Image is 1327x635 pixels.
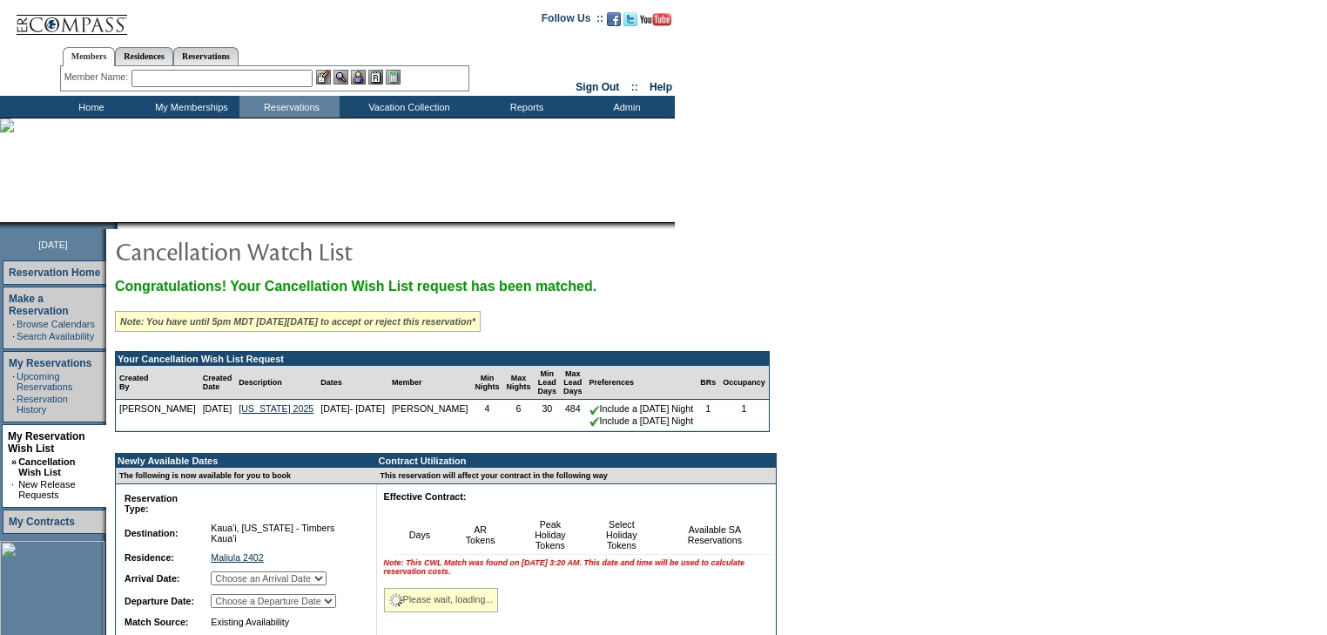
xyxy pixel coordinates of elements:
[12,394,15,415] td: ·
[139,96,239,118] td: My Memberships
[317,366,388,400] td: Dates
[388,366,472,400] td: Member
[12,319,15,329] td: ·
[199,366,236,400] td: Created Date
[125,573,179,584] b: Arrival Date:
[503,400,535,430] td: 6
[125,528,179,538] b: Destination:
[388,400,472,430] td: [PERSON_NAME]
[9,293,69,317] a: Make a Reservation
[394,516,447,555] td: Days
[115,47,173,65] a: Residences
[317,400,388,430] td: [DATE]- [DATE]
[120,316,475,327] i: Note: You have until 5pm MDT [DATE][DATE] to accept or reject this reservation*
[116,454,367,468] td: Newly Available Dates
[586,516,657,555] td: Select Holiday Tokens
[576,81,619,93] a: Sign Out
[560,400,586,430] td: 484
[697,400,719,430] td: 1
[8,430,85,455] a: My Reservation Wish List
[386,70,401,84] img: b_calculator.gif
[657,516,772,555] td: Available SA Reservations
[623,17,637,28] a: Follow us on Twitter
[607,17,621,28] a: Become our fan on Facebook
[125,493,178,514] b: Reservation Type:
[589,416,600,427] img: chkSmaller.gif
[535,400,561,430] td: 30
[125,617,188,627] b: Match Source:
[118,222,119,229] img: blank.gif
[239,96,340,118] td: Reservations
[211,552,263,563] a: Maliula 2402
[368,70,383,84] img: Reservations
[38,240,68,250] span: [DATE]
[17,319,95,329] a: Browse Calendars
[207,519,360,547] td: Kaua'i, [US_STATE] - Timbers Kaua'i
[207,613,360,631] td: Existing Availability
[719,366,769,400] td: Occupancy
[472,366,503,400] td: Min Nights
[384,588,499,612] div: Please wait, loading...
[9,357,91,369] a: My Reservations
[316,70,331,84] img: b_edit.gif
[475,96,575,118] td: Reports
[11,479,17,500] td: ·
[340,96,475,118] td: Vacation Collection
[39,96,139,118] td: Home
[199,400,236,430] td: [DATE]
[560,366,586,400] td: Max Lead Days
[116,352,769,366] td: Your Cancellation Wish List Request
[116,400,199,430] td: [PERSON_NAME]
[381,555,772,579] td: Note: This CWL Match was found on [DATE] 3:20 AM. This date and time will be used to calculate re...
[63,47,116,66] a: Members
[18,456,75,477] a: Cancellation Wish List
[64,70,131,84] div: Member Name:
[377,454,776,468] td: Contract Utilization
[535,366,561,400] td: Min Lead Days
[377,468,776,484] td: This reservation will affect your contract in the following way
[719,400,769,430] td: 1
[640,13,671,26] img: Subscribe to our YouTube Channel
[17,331,94,341] a: Search Availability
[650,81,672,93] a: Help
[9,267,100,279] a: Reservation Home
[640,17,671,28] a: Subscribe to our YouTube Channel
[472,400,503,430] td: 4
[351,70,366,84] img: Impersonate
[17,394,68,415] a: Reservation History
[11,456,17,467] b: »
[125,596,194,606] b: Departure Date:
[384,491,467,502] b: Effective Contract:
[18,479,75,500] a: New Release Requests
[111,222,118,229] img: promoShadowLeftCorner.gif
[333,70,348,84] img: View
[586,366,697,400] td: Preferences
[607,12,621,26] img: Become our fan on Facebook
[697,366,719,400] td: BRs
[116,468,367,484] td: The following is now available for you to book
[515,516,586,555] td: Peak Holiday Tokens
[235,366,317,400] td: Description
[125,552,174,563] b: Residence:
[589,405,600,415] img: chkSmaller.gif
[12,331,15,341] td: ·
[623,12,637,26] img: Follow us on Twitter
[239,403,313,414] a: [US_STATE] 2025
[115,279,596,294] span: Congratulations! Your Cancellation Wish List request has been matched.
[575,96,675,118] td: Admin
[446,516,515,555] td: AR Tokens
[631,81,638,93] span: ::
[12,371,15,392] td: ·
[9,516,75,528] a: My Contracts
[116,366,199,400] td: Created By
[17,371,72,392] a: Upcoming Reservations
[586,400,697,430] td: Include a [DATE] Night Include a [DATE] Night
[542,10,603,31] td: Follow Us ::
[173,47,239,65] a: Reservations
[115,233,463,268] img: pgTtlCancellationNotification.gif
[503,366,535,400] td: Max Nights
